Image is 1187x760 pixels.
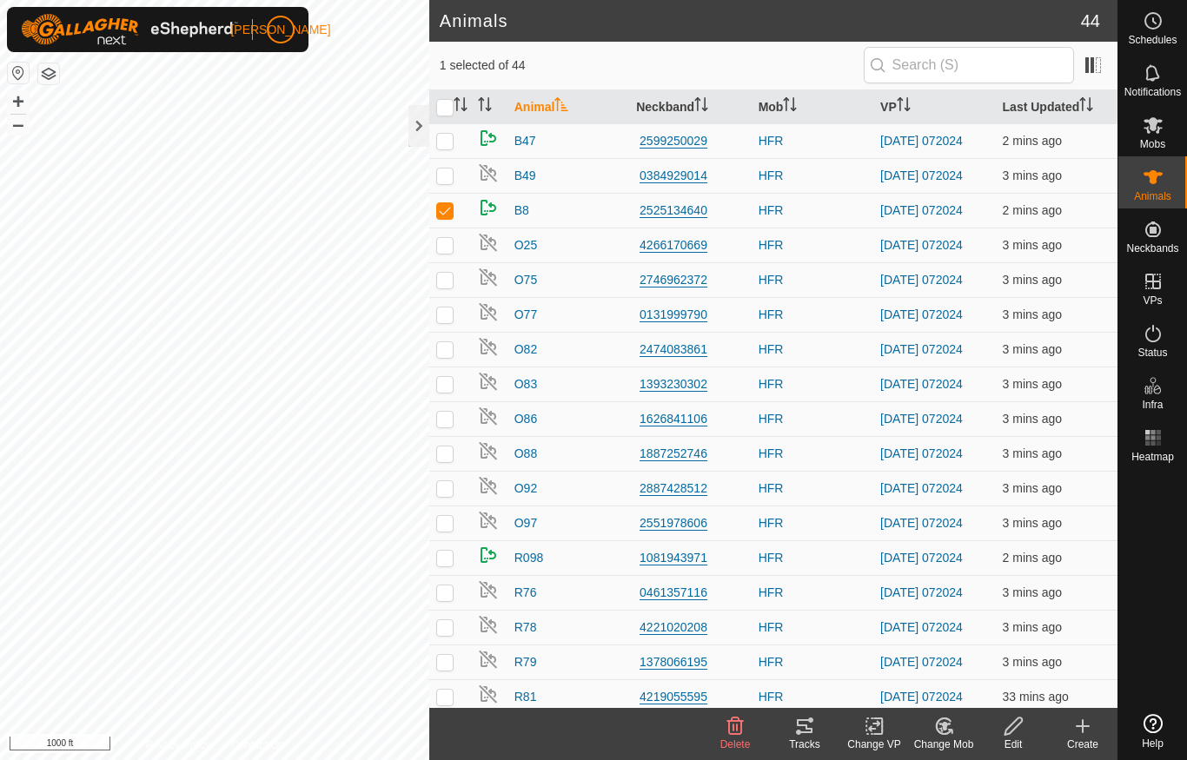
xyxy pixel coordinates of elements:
span: Delete [720,738,751,750]
a: [DATE] 072024 [880,655,963,669]
div: HFR [759,410,866,428]
img: returning off [478,371,499,392]
span: B47 [514,132,536,150]
span: 28 Aug 2025 at 6:32 pm [1003,412,1062,426]
button: Reset Map [8,63,29,83]
span: R76 [514,584,537,602]
div: Change VP [839,737,909,752]
th: Neckband [629,90,751,124]
div: HFR [759,549,866,567]
span: O86 [514,410,537,428]
span: R098 [514,549,543,567]
a: Privacy Policy [146,737,211,753]
a: [DATE] 072024 [880,169,963,182]
p-sorticon: Activate to sort [554,100,568,114]
span: [PERSON_NAME] [230,21,330,39]
span: R81 [514,688,537,706]
span: O92 [514,479,537,498]
a: [DATE] 072024 [880,134,963,148]
p-sorticon: Activate to sort [454,100,468,114]
img: returning off [478,614,499,635]
span: 28 Aug 2025 at 6:33 pm [1003,203,1062,217]
span: 28 Aug 2025 at 6:32 pm [1003,238,1062,252]
span: 28 Aug 2025 at 6:02 pm [1003,690,1069,704]
span: O83 [514,375,537,393]
span: 1 selected of 44 [440,56,864,75]
span: O77 [514,306,537,324]
div: HFR [759,584,866,602]
span: 28 Aug 2025 at 6:33 pm [1003,134,1062,148]
div: Tracks [770,737,839,752]
th: Mob [752,90,873,124]
img: returning off [478,475,499,496]
a: [DATE] 072024 [880,690,963,704]
img: returning off [478,406,499,426]
span: Mobs [1140,139,1165,149]
span: R79 [514,653,537,671]
span: Animals [1134,191,1171,202]
img: returning on [478,128,499,149]
a: [DATE] 072024 [880,377,963,391]
div: Create [1048,737,1117,752]
span: Heatmap [1131,452,1174,462]
div: HFR [759,167,866,185]
img: returning off [478,510,499,531]
th: Animal [507,90,629,124]
span: VPs [1143,295,1162,306]
span: O97 [514,514,537,532]
a: [DATE] 072024 [880,273,963,287]
img: returning off [478,649,499,670]
p-sorticon: Activate to sort [694,100,708,114]
div: Edit [978,737,1048,752]
span: O75 [514,271,537,289]
img: returning off [478,232,499,253]
span: 28 Aug 2025 at 6:32 pm [1003,481,1062,495]
div: HFR [759,306,866,324]
span: Help [1142,738,1164,749]
span: R78 [514,618,537,637]
a: [DATE] 072024 [880,412,963,426]
p-sorticon: Activate to sort [897,100,911,114]
img: returning off [478,336,499,357]
span: 28 Aug 2025 at 6:32 pm [1003,446,1062,460]
div: HFR [759,202,866,220]
span: Notifications [1124,87,1181,97]
span: 28 Aug 2025 at 6:32 pm [1003,342,1062,356]
span: Infra [1142,400,1163,410]
span: 28 Aug 2025 at 6:32 pm [1003,655,1062,669]
a: [DATE] 072024 [880,446,963,460]
a: [DATE] 072024 [880,551,963,565]
span: O88 [514,445,537,463]
img: returning off [478,267,499,287]
div: HFR [759,688,866,706]
img: returning off [478,162,499,183]
div: HFR [759,132,866,150]
img: returning on [478,545,499,565]
p-sorticon: Activate to sort [478,100,492,114]
p-sorticon: Activate to sort [1079,100,1093,114]
div: HFR [759,514,866,532]
div: HFR [759,445,866,463]
span: 28 Aug 2025 at 6:32 pm [1003,169,1062,182]
div: HFR [759,375,866,393]
span: 28 Aug 2025 at 6:33 pm [1003,551,1062,565]
span: 28 Aug 2025 at 6:32 pm [1003,516,1062,530]
a: [DATE] 072024 [880,307,963,321]
a: Help [1118,707,1187,756]
a: [DATE] 072024 [880,203,963,217]
a: [DATE] 072024 [880,585,963,599]
button: – [8,114,29,135]
img: returning off [478,440,499,461]
a: Contact Us [232,737,283,753]
div: HFR [759,340,866,359]
span: 28 Aug 2025 at 6:33 pm [1003,620,1062,634]
th: Last Updated [996,90,1117,124]
span: 28 Aug 2025 at 6:33 pm [1003,273,1062,287]
a: [DATE] 072024 [880,238,963,252]
div: HFR [759,271,866,289]
a: [DATE] 072024 [880,481,963,495]
th: VP [873,90,995,124]
button: Map Layers [38,63,59,84]
span: Neckbands [1126,243,1178,254]
span: O25 [514,236,537,254]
